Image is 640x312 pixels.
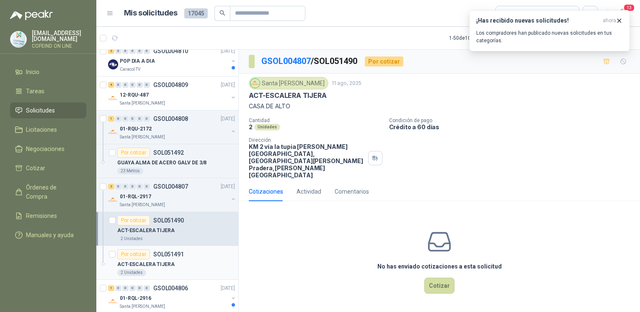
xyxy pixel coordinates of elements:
[261,56,311,66] a: GSOL004807
[129,48,136,54] div: 0
[96,144,238,178] a: Por cotizarSOL051492GUAYA ALMA DE ACERO GALV DE 3/823 Metros
[249,143,365,179] p: KM 2 vía la tupia [PERSON_NAME][GEOGRAPHIC_DATA], [GEOGRAPHIC_DATA][PERSON_NAME] Pradera , [PERSO...
[122,116,129,122] div: 0
[249,118,382,123] p: Cantidad
[10,10,53,20] img: Logo peakr
[120,91,149,99] p: 12-RQU-487
[10,102,86,118] a: Solicitudes
[615,6,630,21] button: 13
[26,106,55,115] span: Solicitudes
[117,249,150,259] div: Por cotizar
[10,179,86,205] a: Órdenes de Compra
[10,208,86,224] a: Remisiones
[137,285,143,291] div: 0
[221,115,235,123] p: [DATE]
[249,187,283,196] div: Cotizaciones
[10,122,86,138] a: Licitaciones
[120,57,155,65] p: POP DIA A DIA
[96,246,238,280] a: Por cotizarSOL051491ACT-ESCALERA TIJERA2 Unidades
[365,56,403,66] div: Por cotizar
[10,31,26,47] img: Company Logo
[96,212,238,246] a: Por cotizarSOL051490ACT-ESCALERA TIJERA2 Unidades
[249,137,365,143] p: Dirección
[32,43,86,49] p: COFEIND ON LINE
[117,269,146,276] div: 2 Unidades
[122,184,129,189] div: 0
[129,116,136,122] div: 0
[120,202,165,208] p: Santa [PERSON_NAME]
[449,31,506,45] div: 1 - 50 de 10461
[117,168,143,174] div: 23 Metros
[137,184,143,189] div: 0
[108,48,114,54] div: 2
[10,83,86,99] a: Tareas
[144,184,150,189] div: 0
[26,67,39,77] span: Inicio
[424,278,454,294] button: Cotizar
[117,235,146,242] div: 2 Unidades
[124,7,178,19] h1: Mis solicitudes
[115,48,121,54] div: 0
[184,8,208,18] span: 17045
[389,123,637,130] p: Crédito a 60 días
[144,82,150,88] div: 0
[10,227,86,243] a: Manuales y ayuda
[153,184,188,189] p: GSOL004807
[10,160,86,176] a: Cotizar
[153,217,184,223] p: SOL051490
[115,116,121,122] div: 0
[153,251,184,257] p: SOL051491
[249,91,327,100] p: ACT-ESCALERA TIJERA
[122,48,129,54] div: 0
[476,29,623,44] p: Los compradores han publicado nuevas solicitudes en tus categorías.
[120,303,165,310] p: Santa [PERSON_NAME]
[144,285,150,291] div: 0
[108,285,114,291] div: 1
[108,195,118,205] img: Company Logo
[115,184,121,189] div: 0
[249,102,630,111] p: CASA DE ALTO
[153,150,184,156] p: SOL051492
[10,64,86,80] a: Inicio
[10,141,86,157] a: Negociaciones
[129,184,136,189] div: 0
[122,285,129,291] div: 0
[108,80,237,107] a: 4 0 0 0 0 0 GSOL004809[DATE] Company Logo12-RQU-487Santa [PERSON_NAME]
[115,82,121,88] div: 0
[153,116,188,122] p: GSOL004808
[249,77,328,90] div: Santa [PERSON_NAME]
[120,100,165,107] p: Santa [PERSON_NAME]
[129,82,136,88] div: 0
[122,82,129,88] div: 0
[219,10,225,16] span: search
[120,294,151,302] p: 01-RQL-2916
[153,285,188,291] p: GSOL004806
[117,159,206,167] p: GUAYA ALMA DE ACERO GALV DE 3/8
[117,227,175,235] p: ACT-ESCALERA TIJERA
[120,193,151,201] p: 01-RQL-2917
[26,183,78,201] span: Órdenes de Compra
[26,230,74,240] span: Manuales y ayuda
[108,182,237,208] a: 2 0 0 0 0 0 GSOL004807[DATE] Company Logo01-RQL-2917Santa [PERSON_NAME]
[129,285,136,291] div: 0
[117,148,150,158] div: Por cotizar
[297,187,321,196] div: Actividad
[221,81,235,89] p: [DATE]
[221,284,235,292] p: [DATE]
[108,82,114,88] div: 4
[32,30,86,42] p: [EMAIL_ADDRESS][DOMAIN_NAME]
[26,125,57,134] span: Licitaciones
[603,17,616,24] span: ahora
[332,79,361,87] p: 11 ago, 2025
[249,123,253,130] p: 2
[469,10,630,51] button: ¡Has recibido nuevas solicitudes!ahora Los compradores han publicado nuevas solicitudes en tus ca...
[137,82,143,88] div: 0
[26,211,57,220] span: Remisiones
[108,116,114,122] div: 1
[261,55,358,68] p: / SOL051490
[26,87,44,96] span: Tareas
[120,66,140,73] p: Caracol TV
[144,48,150,54] div: 0
[153,48,188,54] p: GSOL004810
[389,118,637,123] p: Condición de pago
